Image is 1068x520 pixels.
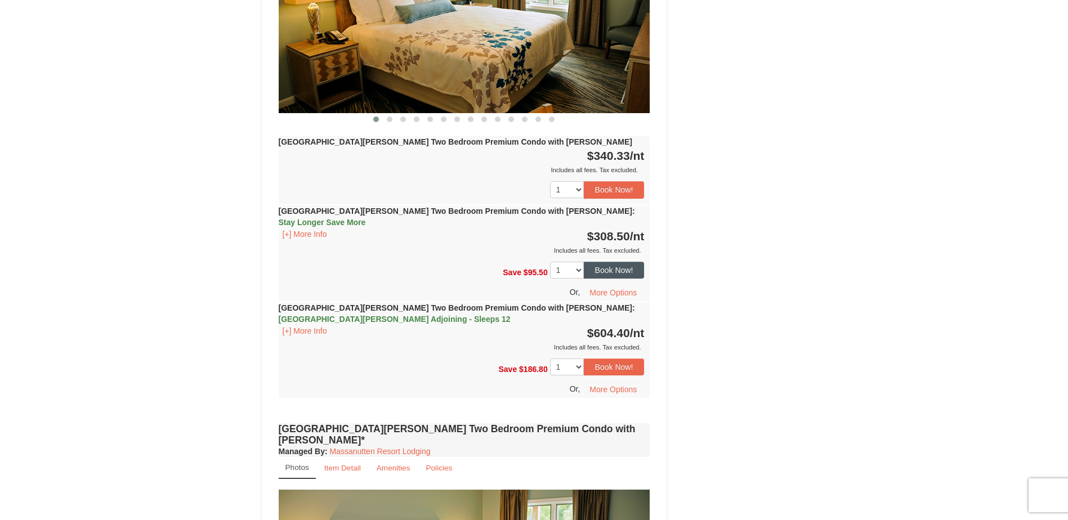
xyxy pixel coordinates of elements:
span: [GEOGRAPHIC_DATA][PERSON_NAME] Adjoining - Sleeps 12 [279,315,511,324]
span: /nt [630,230,645,243]
small: Policies [426,464,452,472]
span: $604.40 [587,326,630,339]
span: Or, [570,288,580,297]
span: Stay Longer Save More [279,218,366,227]
button: Book Now! [584,181,645,198]
span: : [632,303,635,312]
button: Book Now! [584,358,645,375]
a: Massanutten Resort Lodging [330,447,431,456]
span: Or, [570,384,580,393]
button: More Options [582,381,644,398]
span: /nt [630,149,645,162]
strong: [GEOGRAPHIC_DATA][PERSON_NAME] Two Bedroom Premium Condo with [PERSON_NAME] [279,207,635,227]
a: Policies [418,457,459,479]
a: Amenities [369,457,418,479]
span: Save [498,365,517,374]
h4: [GEOGRAPHIC_DATA][PERSON_NAME] Two Bedroom Premium Condo with [PERSON_NAME]* [279,423,650,446]
button: [+] More Info [279,325,331,337]
span: Save [503,268,521,277]
span: $95.50 [524,268,548,277]
a: Item Detail [317,457,368,479]
div: Includes all fees. Tax excluded. [279,245,645,256]
strong: [GEOGRAPHIC_DATA][PERSON_NAME] Two Bedroom Premium Condo with [PERSON_NAME] [279,137,632,146]
span: : [632,207,635,216]
span: $186.80 [519,365,548,374]
button: Book Now! [584,262,645,279]
span: /nt [630,326,645,339]
button: More Options [582,284,644,301]
button: [+] More Info [279,228,331,240]
strong: : [279,447,328,456]
span: Managed By [279,447,325,456]
small: Amenities [377,464,410,472]
small: Photos [285,463,309,472]
strong: $340.33 [587,149,645,162]
div: Includes all fees. Tax excluded. [279,164,645,176]
span: $308.50 [587,230,630,243]
strong: [GEOGRAPHIC_DATA][PERSON_NAME] Two Bedroom Premium Condo with [PERSON_NAME] [279,303,635,324]
small: Item Detail [324,464,361,472]
div: Includes all fees. Tax excluded. [279,342,645,353]
a: Photos [279,457,316,479]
